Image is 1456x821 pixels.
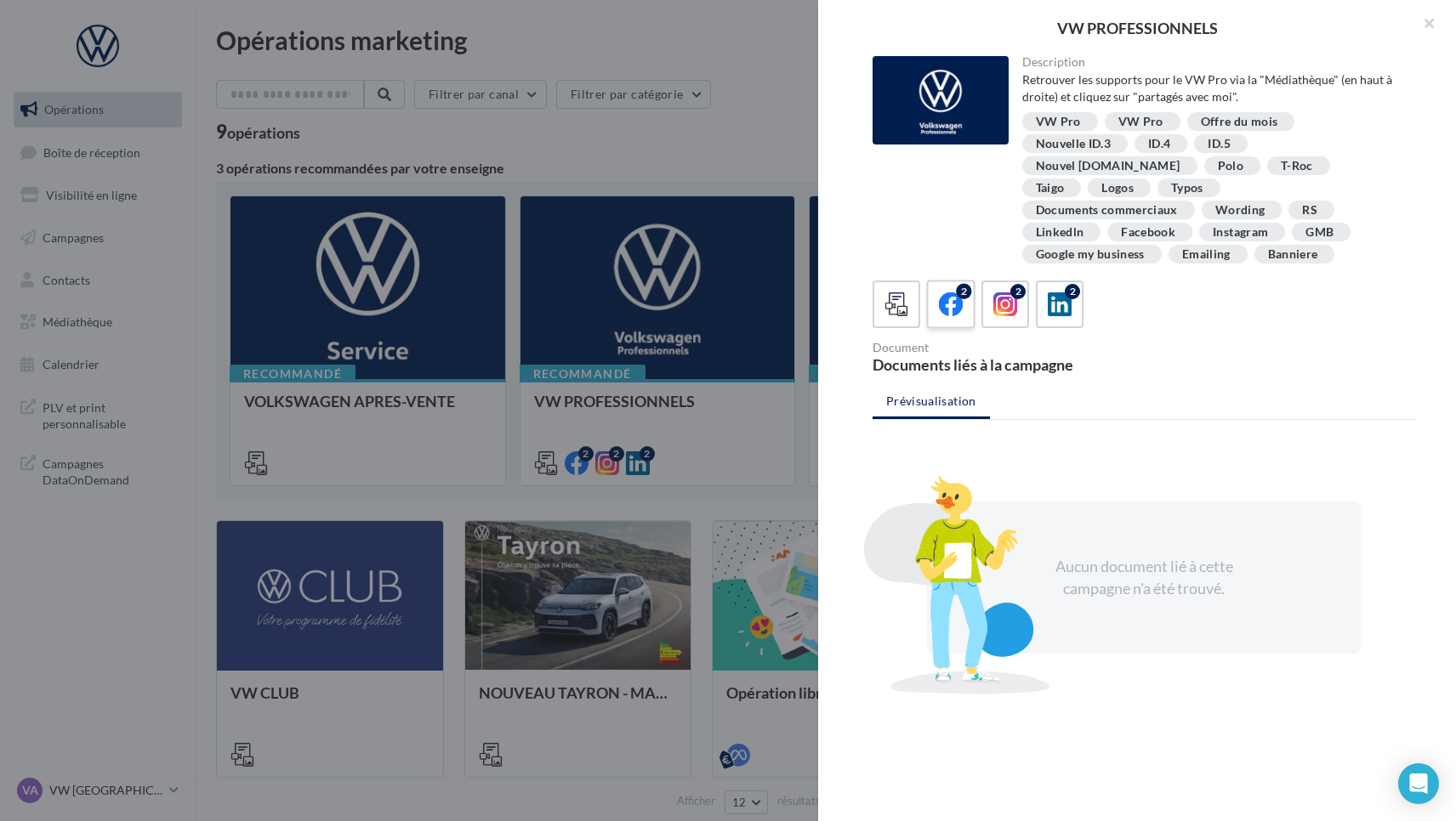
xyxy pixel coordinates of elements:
div: Aucun document lié à cette campagne n'a été trouvé. [1036,556,1252,599]
div: Linkedln [1036,226,1084,239]
div: 2 [1065,284,1080,299]
div: Polo [1218,160,1243,173]
div: Nouvel [DOMAIN_NAME] [1036,160,1180,173]
div: Offre du mois [1201,116,1278,128]
div: VW PROFESSIONNELS [845,20,1429,36]
div: Retrouver les supports pour le VW Pro via la "Médiathèque" (en haut à droite) et cliquez sur "par... [1022,71,1402,105]
div: ID.5 [1208,138,1230,150]
div: 2 [1010,284,1026,299]
div: Description [1022,56,1402,68]
div: 2 [956,284,971,299]
div: T-Roc [1281,160,1313,173]
div: Open Intercom Messenger [1398,763,1439,804]
div: VW Pro [1036,116,1081,128]
div: Document [873,342,1137,354]
div: GMB [1305,226,1334,239]
div: Documents liés à la campagne [873,357,1137,372]
div: ID.4 [1148,138,1170,150]
div: Nouvelle ID.3 [1036,138,1112,150]
div: VW Pro [1118,116,1163,128]
div: Taigo [1036,182,1065,195]
div: Emailing [1182,248,1231,261]
div: Documents commerciaux [1036,204,1178,217]
div: RS [1302,204,1317,217]
div: Facebook [1121,226,1175,239]
div: Instagram [1213,226,1268,239]
div: Banniere [1268,248,1318,261]
div: Wording [1215,204,1265,217]
div: Google my business [1036,248,1145,261]
div: Logos [1101,182,1134,195]
div: Typos [1171,182,1203,195]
